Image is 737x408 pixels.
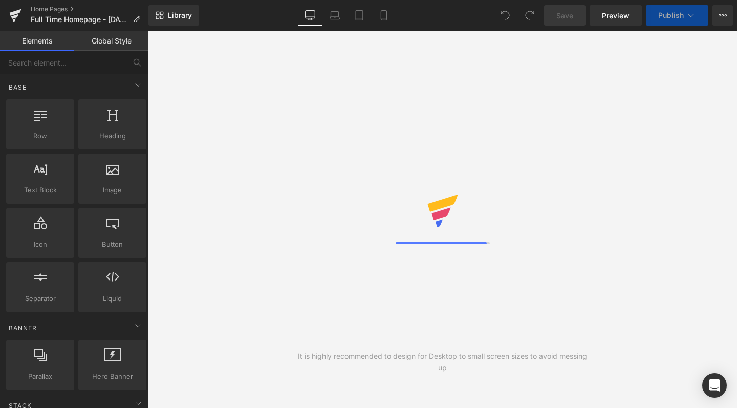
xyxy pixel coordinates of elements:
[9,131,71,141] span: Row
[372,5,396,26] a: Mobile
[31,5,148,13] a: Home Pages
[8,323,38,333] span: Banner
[31,15,129,24] span: Full Time Homepage - [DATE] 10:40:7
[148,5,199,26] a: New Library
[712,5,733,26] button: More
[646,5,708,26] button: Publish
[81,371,143,382] span: Hero Banner
[81,293,143,304] span: Liquid
[295,351,590,373] div: It is highly recommended to design for Desktop to small screen sizes to avoid messing up
[74,31,148,51] a: Global Style
[81,185,143,196] span: Image
[495,5,515,26] button: Undo
[9,239,71,250] span: Icon
[81,239,143,250] span: Button
[602,10,630,21] span: Preview
[298,5,322,26] a: Desktop
[9,293,71,304] span: Separator
[702,373,727,398] div: Open Intercom Messenger
[8,82,28,92] span: Base
[9,371,71,382] span: Parallax
[347,5,372,26] a: Tablet
[556,10,573,21] span: Save
[168,11,192,20] span: Library
[9,185,71,196] span: Text Block
[590,5,642,26] a: Preview
[322,5,347,26] a: Laptop
[519,5,540,26] button: Redo
[81,131,143,141] span: Heading
[658,11,684,19] span: Publish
